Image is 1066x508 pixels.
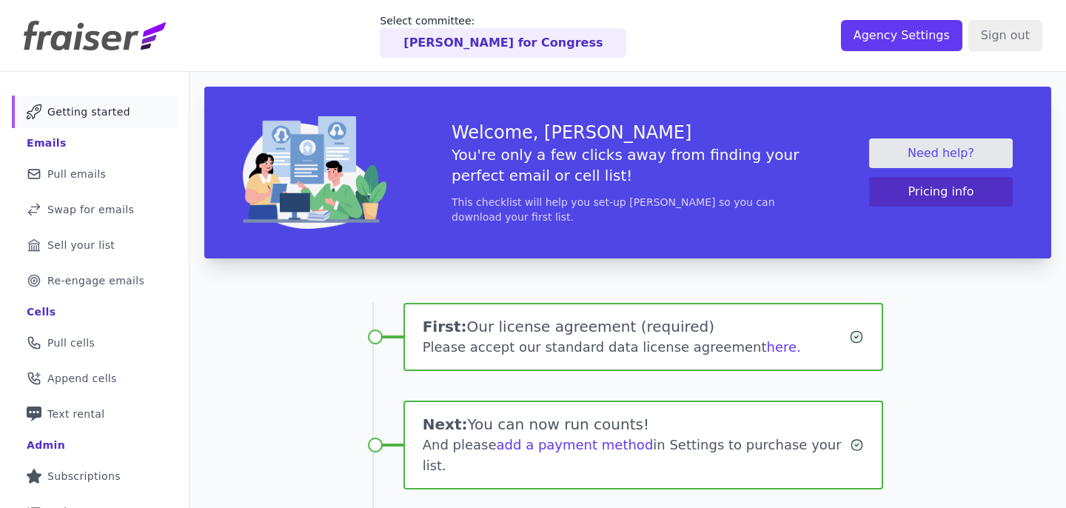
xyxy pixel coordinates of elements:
input: Agency Settings [841,20,962,51]
img: Fraiser Logo [24,21,166,50]
button: Pricing info [869,177,1013,207]
span: Next: [423,415,468,433]
a: Append cells [12,362,177,395]
a: Getting started [12,96,177,128]
div: Please accept our standard data license agreement [423,337,850,358]
span: Text rental [47,407,105,421]
a: Re-engage emails [12,264,177,297]
p: [PERSON_NAME] for Congress [403,34,603,52]
a: Need help? [869,138,1013,168]
span: Subscriptions [47,469,121,484]
a: Pull cells [12,327,177,359]
h5: You're only a few clicks away from finding your perfect email or cell list! [452,144,804,186]
span: Append cells [47,371,117,386]
a: Sell your list [12,229,177,261]
a: Text rental [12,398,177,430]
span: Sell your list [47,238,115,253]
a: Swap for emails [12,193,177,226]
a: Pull emails [12,158,177,190]
a: Subscriptions [12,460,177,492]
p: Select committee: [380,13,626,28]
div: Admin [27,438,65,452]
span: First: [423,318,467,335]
div: Emails [27,136,67,150]
span: Pull cells [47,335,95,350]
span: Pull emails [47,167,106,181]
div: And please in Settings to purchase your list. [423,435,851,476]
p: This checklist will help you set-up [PERSON_NAME] so you can download your first list. [452,195,804,224]
div: Cells [27,304,56,319]
a: Select committee: [PERSON_NAME] for Congress [380,13,626,58]
h1: Our license agreement (required) [423,316,850,337]
img: img [243,116,386,229]
span: Getting started [47,104,130,119]
h1: You can now run counts! [423,414,851,435]
a: add a payment method [497,437,654,452]
span: Swap for emails [47,202,134,217]
h3: Welcome, [PERSON_NAME] [452,121,804,144]
span: Re-engage emails [47,273,144,288]
input: Sign out [968,20,1042,51]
